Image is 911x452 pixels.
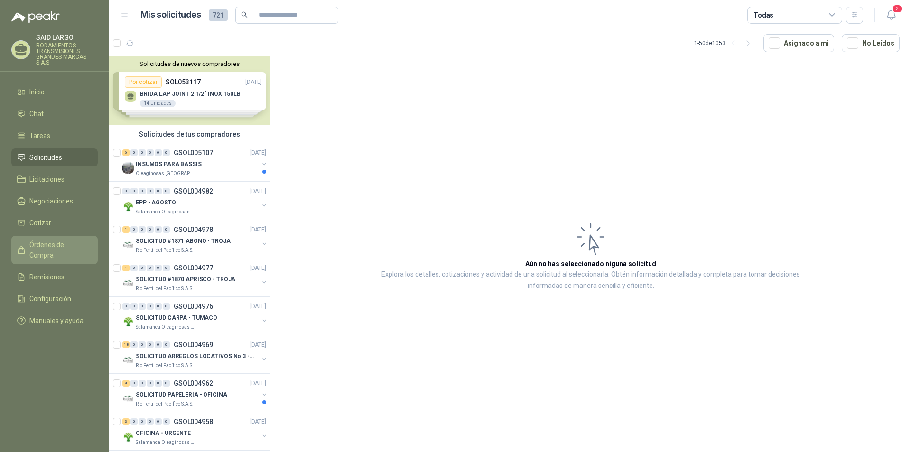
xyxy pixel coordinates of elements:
span: Solicitudes [29,152,62,163]
img: Logo peakr [11,11,60,23]
p: Salamanca Oleaginosas SAS [136,323,195,331]
div: 4 [122,380,130,387]
p: Explora los detalles, cotizaciones y actividad de una solicitud al seleccionarla. Obtén informaci... [365,269,816,292]
div: 0 [147,188,154,194]
div: 0 [122,188,130,194]
p: SOLICITUD CARPA - TUMACO [136,314,217,323]
span: Cotizar [29,218,51,228]
div: 0 [163,380,170,387]
div: 6 [122,149,130,156]
div: Solicitudes de nuevos compradoresPor cotizarSOL053117[DATE] BRIDA LAP JOINT 2 1/2" INOX 150LB14 U... [109,56,270,125]
p: [DATE] [250,302,266,311]
p: [DATE] [250,225,266,234]
div: 18 [122,341,130,348]
div: 0 [130,265,138,271]
div: 0 [163,265,170,271]
span: Manuales y ayuda [29,315,84,326]
a: 0 0 0 0 0 0 GSOL004982[DATE] Company LogoEPP - AGOSTOSalamanca Oleaginosas SAS [122,185,268,216]
div: 0 [155,188,162,194]
button: No Leídos [842,34,900,52]
p: SAID LARGO [36,34,98,41]
div: 0 [155,341,162,348]
div: 0 [163,226,170,233]
p: [DATE] [250,264,266,273]
div: 0 [130,149,138,156]
div: 1 [122,226,130,233]
div: Todas [753,10,773,20]
div: 1 [122,265,130,271]
a: Remisiones [11,268,98,286]
a: Órdenes de Compra [11,236,98,264]
div: 0 [139,380,146,387]
div: 0 [147,341,154,348]
p: SOLICITUD ARREGLOS LOCATIVOS No 3 - PICHINDE [136,352,254,361]
p: INSUMOS PARA BASSIS [136,160,202,169]
span: Órdenes de Compra [29,240,89,260]
a: 4 0 0 0 0 0 GSOL004962[DATE] Company LogoSOLICITUD PAPELERIA - OFICINARio Fertil del Pacífico S.A.S. [122,378,268,408]
a: Tareas [11,127,98,145]
p: SOLICITUD #1871 ABONO - TROJA [136,237,231,246]
div: 0 [163,418,170,425]
div: 0 [163,303,170,310]
a: 0 0 0 0 0 0 GSOL004976[DATE] Company LogoSOLICITUD CARPA - TUMACOSalamanca Oleaginosas SAS [122,301,268,331]
img: Company Logo [122,162,134,174]
p: GSOL004958 [174,418,213,425]
div: 1 - 50 de 1053 [694,36,756,51]
p: GSOL004977 [174,265,213,271]
div: 0 [163,341,170,348]
p: Rio Fertil del Pacífico S.A.S. [136,362,194,369]
div: 0 [155,265,162,271]
a: Chat [11,105,98,123]
button: Asignado a mi [763,34,834,52]
img: Company Logo [122,393,134,404]
a: Solicitudes [11,148,98,166]
img: Company Logo [122,316,134,327]
a: Licitaciones [11,170,98,188]
div: 3 [122,418,130,425]
div: 0 [130,418,138,425]
p: GSOL004978 [174,226,213,233]
p: [DATE] [250,341,266,350]
div: 0 [130,226,138,233]
span: Tareas [29,130,50,141]
p: EPP - AGOSTO [136,198,176,207]
p: OFICINA - URGENTE [136,429,191,438]
div: 0 [139,303,146,310]
div: 0 [147,418,154,425]
p: SOLICITUD PAPELERIA - OFICINA [136,390,227,399]
div: 0 [139,188,146,194]
a: Configuración [11,290,98,308]
div: 0 [139,226,146,233]
p: GSOL004969 [174,341,213,348]
span: Negociaciones [29,196,73,206]
h1: Mis solicitudes [140,8,201,22]
img: Company Logo [122,239,134,250]
button: Solicitudes de nuevos compradores [113,60,266,67]
p: SOLICITUD #1870 APRISCO - TROJA [136,275,235,284]
div: 0 [147,303,154,310]
div: 0 [147,226,154,233]
span: Chat [29,109,44,119]
p: RODAMIENTOS TRANSMISIONES GRANDES MARCAS S.A.S [36,43,98,65]
span: Inicio [29,87,45,97]
p: Rio Fertil del Pacífico S.A.S. [136,400,194,408]
a: Inicio [11,83,98,101]
div: 0 [147,380,154,387]
p: GSOL005107 [174,149,213,156]
img: Company Logo [122,201,134,212]
a: 6 0 0 0 0 0 GSOL005107[DATE] Company LogoINSUMOS PARA BASSISOleaginosas [GEOGRAPHIC_DATA][PERSON_... [122,147,268,177]
p: Oleaginosas [GEOGRAPHIC_DATA][PERSON_NAME] [136,170,195,177]
div: 0 [147,149,154,156]
div: 0 [163,149,170,156]
p: Rio Fertil del Pacífico S.A.S. [136,285,194,293]
div: 0 [155,149,162,156]
span: Remisiones [29,272,65,282]
p: [DATE] [250,417,266,426]
div: 0 [139,418,146,425]
div: 0 [130,380,138,387]
a: 1 0 0 0 0 0 GSOL004977[DATE] Company LogoSOLICITUD #1870 APRISCO - TROJARio Fertil del Pacífico S... [122,262,268,293]
div: 0 [130,188,138,194]
div: 0 [122,303,130,310]
h3: Aún no has seleccionado niguna solicitud [525,258,656,269]
div: Solicitudes de tus compradores [109,125,270,143]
